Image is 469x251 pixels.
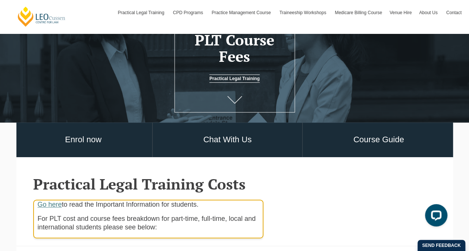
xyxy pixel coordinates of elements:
a: Medicare Billing Course [331,2,386,23]
a: Practical Legal Training [209,74,260,83]
h1: PLT Course Fees [178,32,291,64]
iframe: LiveChat chat widget [419,201,450,232]
p: For PLT cost and course fees breakdown for part-time, full-time, local and international students... [38,215,259,232]
a: CPD Programs [169,2,208,23]
a: Contact [443,2,465,23]
a: Course Guide [303,123,454,157]
a: Traineeship Workshops [276,2,331,23]
a: [PERSON_NAME] Centre for Law [17,6,66,27]
a: Enrol now [15,123,152,157]
p: to read the Important Information for students. [38,200,259,209]
a: Venue Hire [386,2,415,23]
a: Practice Management Course [208,2,276,23]
a: Go here [38,201,62,208]
a: About Us [415,2,442,23]
a: Chat With Us [153,123,302,157]
h2: Practical Legal Training Costs [33,176,436,192]
a: Practical Legal Training [114,2,169,23]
